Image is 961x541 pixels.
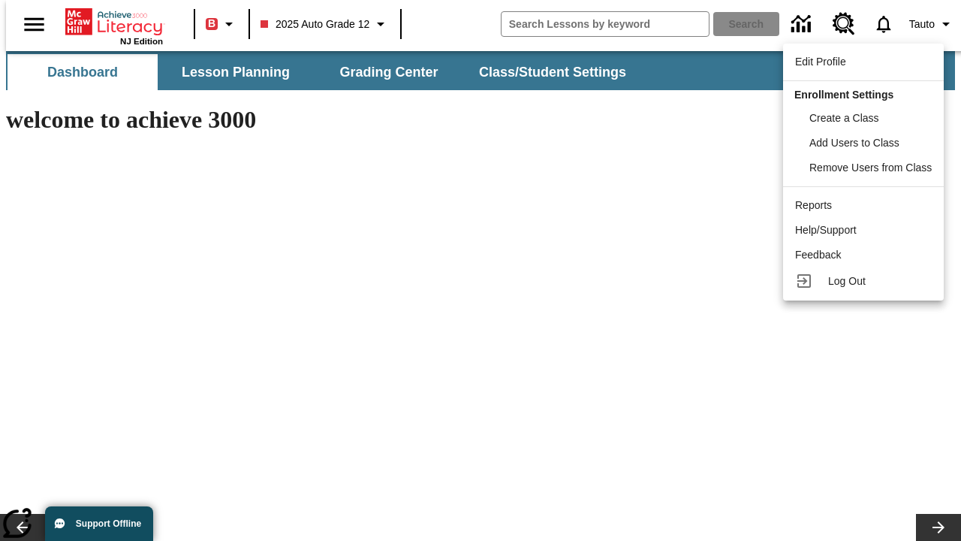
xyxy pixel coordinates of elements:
[828,275,866,287] span: Log Out
[809,137,899,149] span: Add Users to Class
[795,199,832,211] span: Reports
[809,112,879,124] span: Create a Class
[809,162,932,174] span: Remove Users from Class
[795,249,841,261] span: Feedback
[795,224,857,236] span: Help/Support
[795,56,846,68] span: Edit Profile
[794,89,893,101] span: Enrollment Settings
